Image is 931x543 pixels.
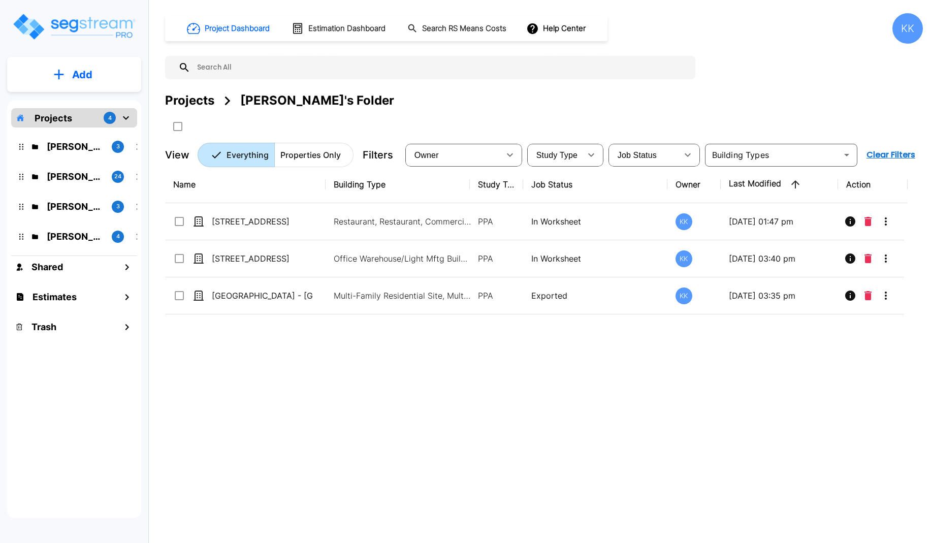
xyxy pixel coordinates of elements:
button: Help Center [524,19,590,38]
button: Delete [860,211,876,232]
button: More-Options [876,211,896,232]
p: In Worksheet [531,252,659,265]
div: Select [529,141,581,169]
p: Filters [363,147,393,163]
div: Select [407,141,500,169]
button: Search RS Means Costs [403,19,512,39]
p: 3 [116,142,120,151]
p: PPA [478,290,515,302]
h1: Search RS Means Costs [422,23,506,35]
p: [DATE] 03:40 pm [729,252,830,265]
p: [STREET_ADDRESS] [212,252,313,265]
p: M.E. Folder [47,140,104,153]
button: Delete [860,285,876,306]
p: 24 [114,172,121,181]
div: Select [611,141,678,169]
p: Restaurant, Restaurant, Commercial Property Site [334,215,471,228]
th: Study Type [470,166,523,203]
button: Estimation Dashboard [287,18,391,39]
p: [STREET_ADDRESS] [212,215,313,228]
span: Owner [414,151,439,159]
th: Owner [667,166,721,203]
button: Properties Only [274,143,354,167]
div: [PERSON_NAME]'s Folder [240,91,394,110]
button: SelectAll [168,116,188,137]
th: Last Modified [721,166,838,203]
img: Logo [12,12,136,41]
p: Add [72,67,92,82]
h1: Trash [31,320,56,334]
button: Delete [860,248,876,269]
div: KK [892,13,923,44]
p: PPA [478,215,515,228]
button: Add [7,60,141,89]
input: Building Types [708,148,838,162]
th: Action [838,166,908,203]
th: Job Status [523,166,667,203]
p: Multi-Family Residential Site, Multi-Family Residential [334,290,471,302]
button: More-Options [876,285,896,306]
button: Open [840,148,854,162]
div: KK [676,288,692,304]
p: Office Warehouse/Light Mftg Building, Commercial Property Site [334,252,471,265]
p: Exported [531,290,659,302]
h1: Estimates [33,290,77,304]
p: Everything [227,149,269,161]
p: [GEOGRAPHIC_DATA] - [GEOGRAPHIC_DATA] [212,290,313,302]
button: Project Dashboard [183,17,275,40]
p: 4 [116,232,120,241]
span: Job Status [618,151,657,159]
input: Search All [190,56,690,79]
span: Study Type [536,151,577,159]
p: [DATE] 01:47 pm [729,215,830,228]
th: Name [165,166,326,203]
p: Jon's Folder [47,230,104,243]
div: Projects [165,91,214,110]
p: Projects [35,111,72,125]
p: In Worksheet [531,215,659,228]
p: [DATE] 03:35 pm [729,290,830,302]
h1: Shared [31,260,63,274]
button: Clear Filters [862,145,919,165]
div: Platform [198,143,354,167]
div: KK [676,213,692,230]
p: Karina's Folder [47,200,104,213]
button: Everything [198,143,275,167]
button: Info [840,248,860,269]
h1: Estimation Dashboard [308,23,386,35]
p: Properties Only [280,149,341,161]
button: Info [840,211,860,232]
p: PPA [478,252,515,265]
p: View [165,147,189,163]
button: More-Options [876,248,896,269]
h1: Project Dashboard [205,23,270,35]
p: Kristina's Folder (Finalized Reports) [47,170,104,183]
div: KK [676,250,692,267]
p: 3 [116,202,120,211]
p: 4 [108,114,112,122]
th: Building Type [326,166,470,203]
button: Info [840,285,860,306]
